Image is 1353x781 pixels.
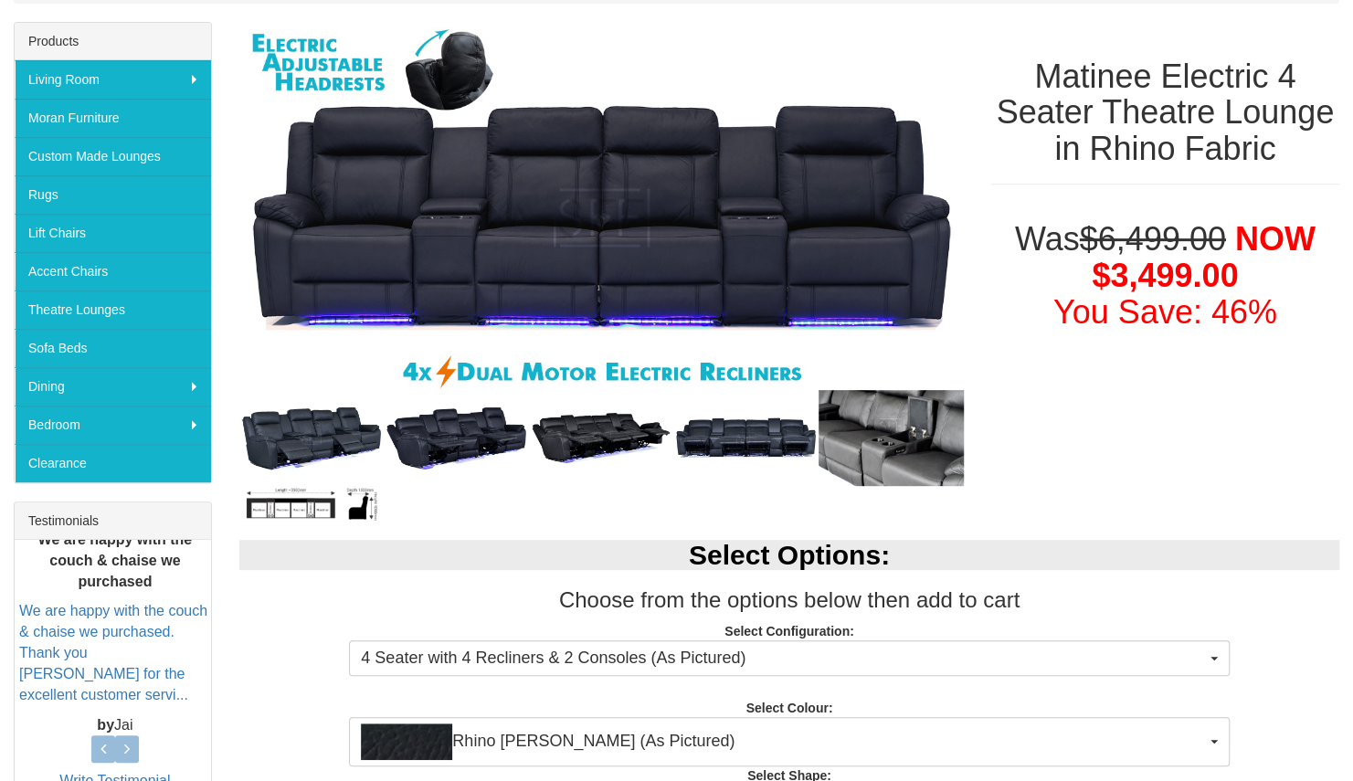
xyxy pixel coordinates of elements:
a: Accent Chairs [15,252,211,290]
a: Lift Chairs [15,214,211,252]
a: Bedroom [15,406,211,444]
a: Theatre Lounges [15,290,211,329]
button: Rhino Jett (As Pictured)Rhino [PERSON_NAME] (As Pictured) [349,717,1229,766]
del: $6,499.00 [1080,220,1226,258]
h1: Was [991,221,1339,330]
a: Living Room [15,60,211,99]
a: Sofa Beds [15,329,211,367]
a: Clearance [15,444,211,482]
strong: Select Configuration: [724,624,854,639]
button: 4 Seater with 4 Recliners & 2 Consoles (As Pictured) [349,640,1229,677]
span: NOW $3,499.00 [1092,220,1315,294]
b: Select Options: [689,540,890,570]
a: Dining [15,367,211,406]
img: Rhino Jett (As Pictured) [361,723,452,760]
span: 4 Seater with 4 Recliners & 2 Consoles (As Pictured) [361,647,1205,670]
font: You Save: 46% [1053,293,1277,331]
div: Products [15,23,211,60]
h1: Matinee Electric 4 Seater Theatre Lounge in Rhino Fabric [991,58,1339,167]
b: We are happy with the couch & chaise we purchased [38,532,193,589]
a: Custom Made Lounges [15,137,211,175]
strong: Select Colour: [745,701,832,715]
b: by [97,717,114,733]
div: Testimonials [15,502,211,540]
span: Rhino [PERSON_NAME] (As Pictured) [361,723,1205,760]
p: Jai [19,715,211,736]
h3: Choose from the options below then add to cart [239,588,1339,612]
a: Moran Furniture [15,99,211,137]
a: Rugs [15,175,211,214]
a: We are happy with the couch & chaise we purchased. Thank you [PERSON_NAME] for the excellent cust... [19,604,207,702]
